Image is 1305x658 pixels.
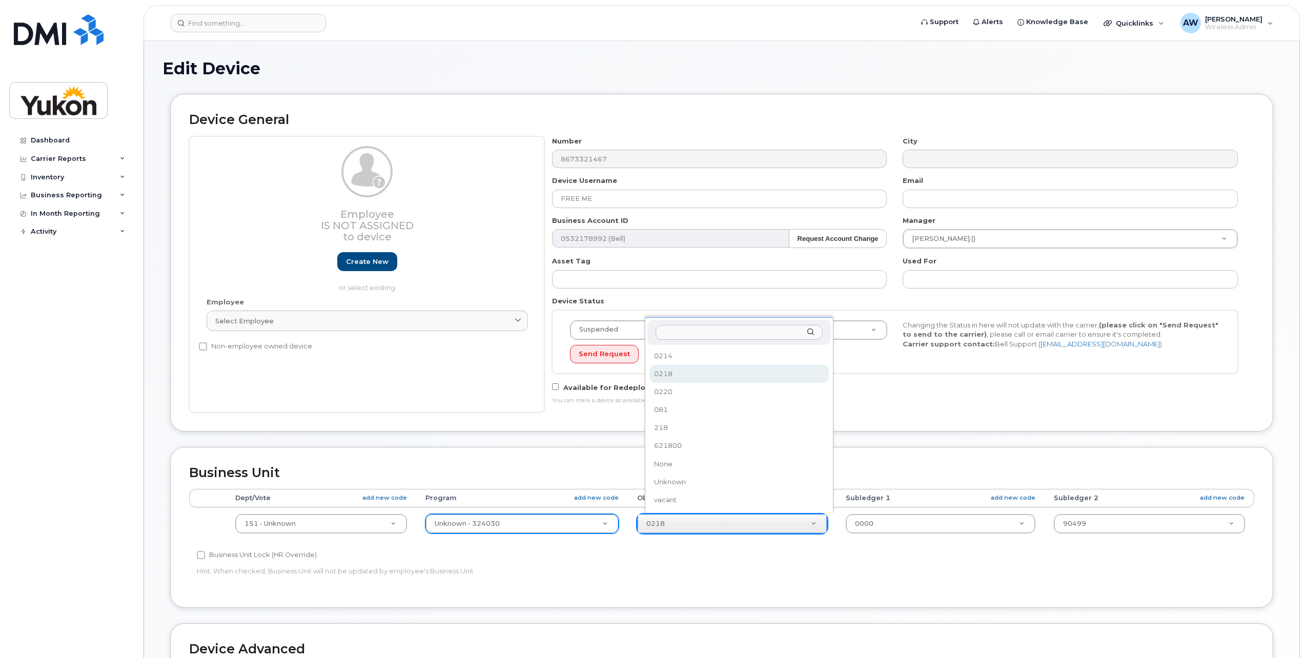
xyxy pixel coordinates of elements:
[650,420,827,436] div: 218
[650,384,827,400] div: 0220
[650,474,827,490] div: Unknown
[650,402,827,418] div: 081
[650,366,827,382] div: 0218
[650,456,827,472] div: None
[650,438,827,454] div: 621800
[650,348,827,364] div: 0214
[650,492,827,508] div: vacant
